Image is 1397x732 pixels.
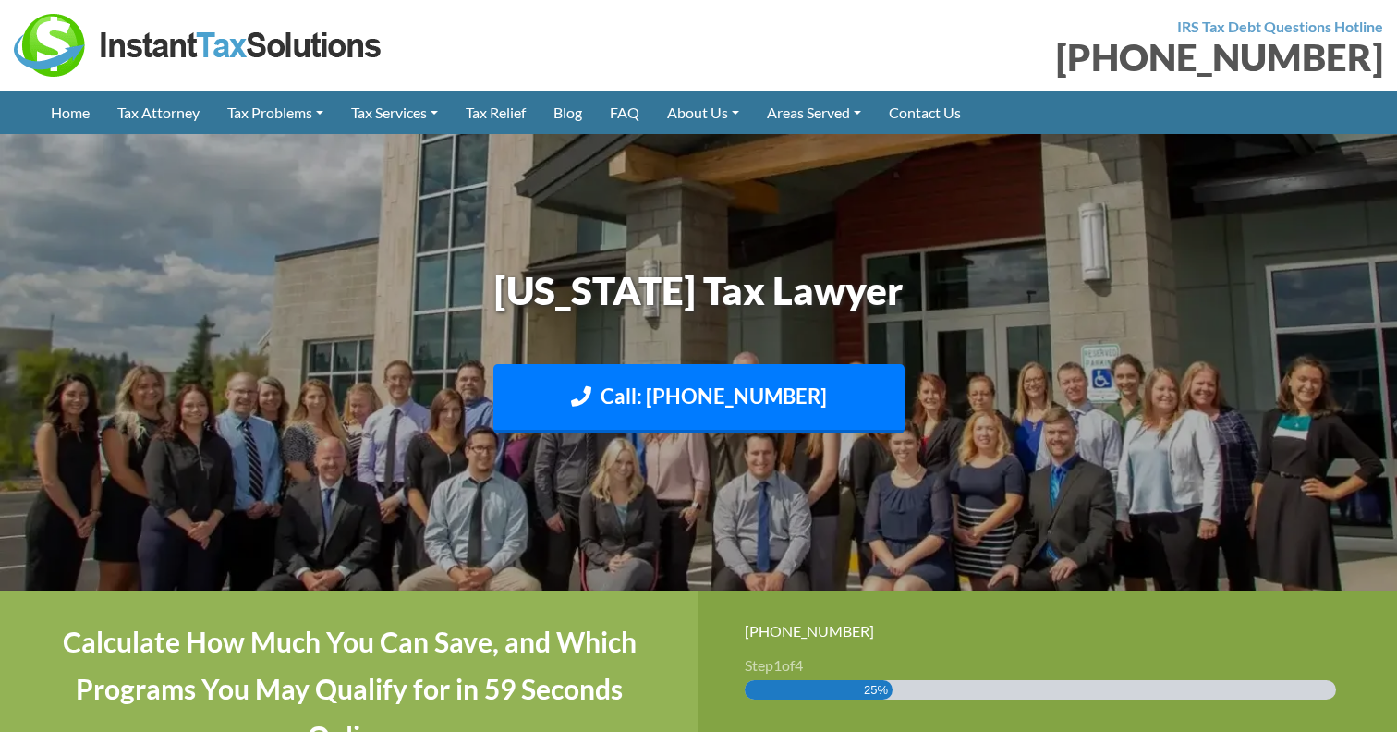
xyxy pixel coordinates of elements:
[452,91,540,134] a: Tax Relief
[773,656,782,674] span: 1
[653,91,753,134] a: About Us
[213,91,337,134] a: Tax Problems
[103,91,213,134] a: Tax Attorney
[14,14,383,77] img: Instant Tax Solutions Logo
[1177,18,1383,35] strong: IRS Tax Debt Questions Hotline
[596,91,653,134] a: FAQ
[745,618,1351,643] div: [PHONE_NUMBER]
[14,34,383,52] a: Instant Tax Solutions Logo
[745,658,1351,673] h3: Step of
[186,263,1211,318] h1: [US_STATE] Tax Lawyer
[493,364,905,433] a: Call: [PHONE_NUMBER]
[795,656,803,674] span: 4
[875,91,975,134] a: Contact Us
[712,39,1383,76] div: [PHONE_NUMBER]
[540,91,596,134] a: Blog
[337,91,452,134] a: Tax Services
[37,91,103,134] a: Home
[864,680,888,700] span: 25%
[753,91,875,134] a: Areas Served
